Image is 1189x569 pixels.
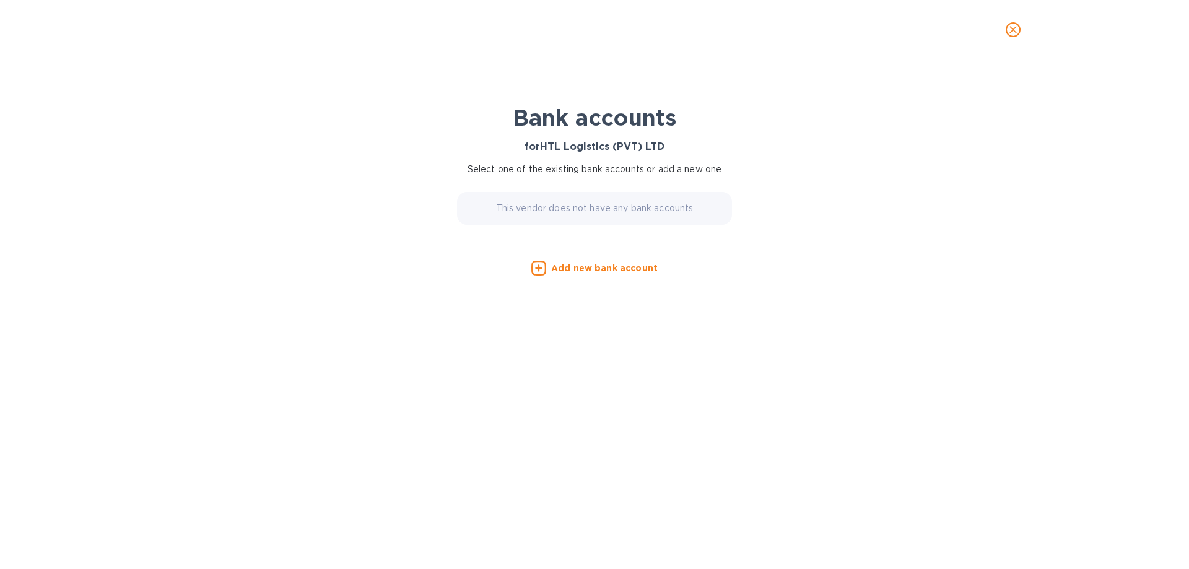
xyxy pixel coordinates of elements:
b: Bank accounts [513,104,676,131]
h3: for HTL Logistics (PVT) LTD [451,141,738,153]
u: Add new bank account [551,263,658,273]
p: This vendor does not have any bank accounts [496,202,694,215]
p: Select one of the existing bank accounts or add a new one [451,163,738,176]
button: close [998,15,1028,45]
